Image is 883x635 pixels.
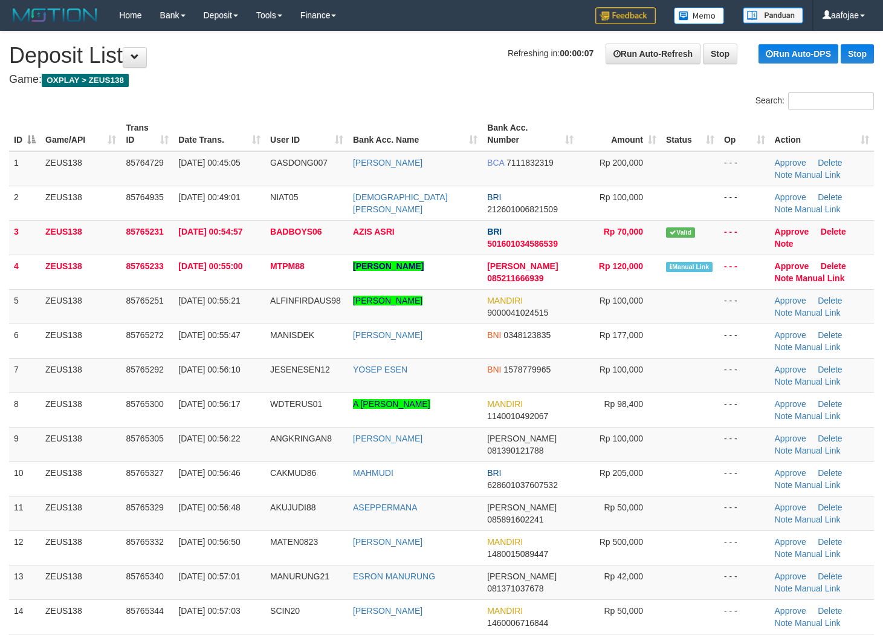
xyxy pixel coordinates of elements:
span: 85765344 [126,606,163,616]
th: Date Trans.: activate to sort column ascending [173,117,265,151]
span: BRI [487,192,501,202]
a: Manual Link [795,170,841,180]
span: Copy 9000041024515 to clipboard [487,308,548,317]
a: [PERSON_NAME] [353,296,422,305]
a: [PERSON_NAME] [353,606,422,616]
td: 2 [9,186,40,220]
th: ID: activate to sort column descending [9,117,40,151]
td: - - - [719,255,770,289]
input: Search: [788,92,874,110]
span: Refreshing in: [508,48,594,58]
a: Note [775,549,793,559]
span: Rp 100,000 [600,365,643,374]
a: [PERSON_NAME] [353,330,422,340]
a: Approve [775,261,809,271]
span: [DATE] 00:57:01 [178,571,240,581]
span: Copy 081371037678 to clipboard [487,584,543,593]
a: Note [775,204,793,214]
span: Copy 7111832319 to clipboard [506,158,554,168]
h4: Game: [9,74,874,86]
a: Manual Link [795,584,841,593]
span: [DATE] 00:55:21 [178,296,240,305]
span: Rp 70,000 [604,227,643,236]
span: BADBOYS06 [270,227,322,236]
td: ZEUS138 [40,496,121,530]
a: Approve [775,330,806,340]
td: - - - [719,289,770,324]
a: ASEPPERMANA [353,503,418,512]
a: Delete [818,399,842,409]
span: Copy 081390121788 to clipboard [487,446,543,455]
img: Button%20Memo.svg [674,7,725,24]
a: Note [775,618,793,628]
span: 85765251 [126,296,163,305]
span: Rp 100,000 [600,434,643,443]
td: 10 [9,461,40,496]
td: - - - [719,565,770,599]
a: Note [775,480,793,490]
span: Copy 085211666939 to clipboard [487,273,543,283]
span: BRI [487,227,502,236]
td: ZEUS138 [40,565,121,599]
th: Bank Acc. Number: activate to sort column ascending [482,117,578,151]
span: Rp 100,000 [600,192,643,202]
td: ZEUS138 [40,461,121,496]
span: Rp 120,000 [599,261,643,271]
a: Manual Link [795,515,841,524]
span: Copy 628601037607532 to clipboard [487,480,558,490]
td: - - - [719,599,770,634]
img: MOTION_logo.png [9,6,101,24]
th: Action: activate to sort column ascending [770,117,874,151]
a: YOSEP ESEN [353,365,407,374]
span: [PERSON_NAME] [487,503,557,512]
a: [PERSON_NAME] [353,537,422,547]
span: 85765272 [126,330,163,340]
a: Approve [775,571,806,581]
span: [PERSON_NAME] [487,434,557,443]
a: Approve [775,399,806,409]
a: Delete [821,227,846,236]
a: Manual Link [795,342,841,352]
th: Amount: activate to sort column ascending [578,117,661,151]
a: Delete [818,365,842,374]
span: 85765305 [126,434,163,443]
span: OXPLAY > ZEUS138 [42,74,129,87]
td: - - - [719,220,770,255]
td: ZEUS138 [40,151,121,186]
span: Manually Linked [666,262,713,272]
span: GASDONG007 [270,158,328,168]
a: Delete [818,606,842,616]
span: 85765292 [126,365,163,374]
a: Delete [821,261,846,271]
span: [DATE] 00:54:57 [178,227,242,236]
a: Note [775,446,793,455]
a: A [PERSON_NAME] [353,399,430,409]
a: ESRON MANURUNG [353,571,435,581]
td: 4 [9,255,40,289]
span: Rp 98,400 [604,399,643,409]
a: Run Auto-DPS [758,44,838,63]
span: ANGKRINGAN8 [270,434,332,443]
img: Feedback.jpg [595,7,656,24]
span: [DATE] 00:57:03 [178,606,240,616]
span: Rp 50,000 [604,503,643,512]
span: [DATE] 00:56:46 [178,468,240,478]
span: 85765233 [126,261,163,271]
label: Search: [755,92,874,110]
a: Manual Link [795,308,841,317]
span: [DATE] 00:56:17 [178,399,240,409]
span: MANURUNG21 [270,571,329,581]
span: Valid transaction [666,227,695,238]
span: MANDIRI [487,537,523,547]
a: Note [775,515,793,524]
a: Delete [818,434,842,443]
a: Delete [818,571,842,581]
span: 85765300 [126,399,163,409]
span: CAKMUD86 [270,468,316,478]
a: Approve [775,606,806,616]
a: Delete [818,503,842,512]
span: MANDIRI [487,296,523,305]
img: panduan.png [743,7,803,24]
span: Copy 0348123835 to clipboard [503,330,551,340]
a: [PERSON_NAME] [353,261,424,271]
